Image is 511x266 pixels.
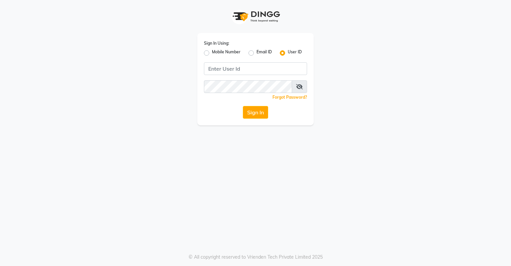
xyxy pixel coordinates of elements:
[212,49,241,57] label: Mobile Number
[243,106,268,119] button: Sign In
[288,49,302,57] label: User ID
[272,95,307,100] a: Forgot Password?
[256,49,272,57] label: Email ID
[204,40,229,46] label: Sign In Using:
[204,80,292,93] input: Username
[204,62,307,75] input: Username
[229,7,282,26] img: logo1.svg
